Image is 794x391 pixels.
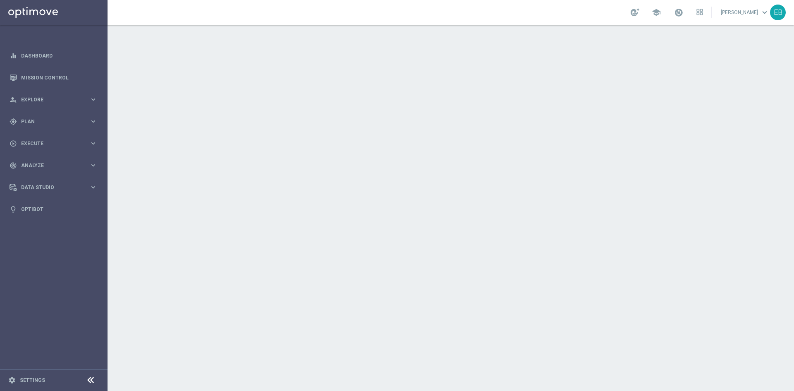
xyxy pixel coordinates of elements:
[9,96,98,103] button: person_search Explore keyboard_arrow_right
[21,198,97,220] a: Optibot
[21,97,89,102] span: Explore
[21,67,97,89] a: Mission Control
[10,118,89,125] div: Plan
[21,45,97,67] a: Dashboard
[10,118,17,125] i: gps_fixed
[10,162,89,169] div: Analyze
[10,162,17,169] i: track_changes
[760,8,769,17] span: keyboard_arrow_down
[10,140,89,147] div: Execute
[10,206,17,213] i: lightbulb
[9,53,98,59] button: equalizer Dashboard
[10,52,17,60] i: equalizer
[10,198,97,220] div: Optibot
[89,96,97,103] i: keyboard_arrow_right
[9,162,98,169] button: track_changes Analyze keyboard_arrow_right
[770,5,786,20] div: EB
[9,140,98,147] button: play_circle_outline Execute keyboard_arrow_right
[21,185,89,190] span: Data Studio
[89,183,97,191] i: keyboard_arrow_right
[9,74,98,81] button: Mission Control
[21,141,89,146] span: Execute
[21,119,89,124] span: Plan
[10,96,89,103] div: Explore
[9,118,98,125] button: gps_fixed Plan keyboard_arrow_right
[720,6,770,19] a: [PERSON_NAME]keyboard_arrow_down
[21,163,89,168] span: Analyze
[89,139,97,147] i: keyboard_arrow_right
[8,377,16,384] i: settings
[9,206,98,213] button: lightbulb Optibot
[10,45,97,67] div: Dashboard
[10,184,89,191] div: Data Studio
[10,140,17,147] i: play_circle_outline
[20,378,45,383] a: Settings
[89,161,97,169] i: keyboard_arrow_right
[9,184,98,191] button: Data Studio keyboard_arrow_right
[10,96,17,103] i: person_search
[89,118,97,125] i: keyboard_arrow_right
[10,67,97,89] div: Mission Control
[652,8,661,17] span: school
